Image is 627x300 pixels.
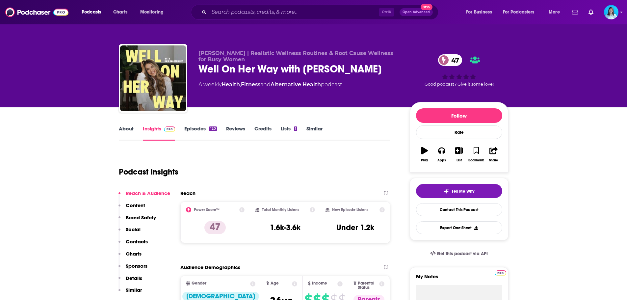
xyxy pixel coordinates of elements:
[468,158,484,162] div: Bookmark
[126,202,145,208] p: Content
[164,126,175,132] img: Podchaser Pro
[499,7,544,17] button: open menu
[421,4,432,10] span: New
[240,81,241,88] span: ,
[140,8,164,17] span: Monitoring
[503,8,535,17] span: For Podcasters
[416,221,502,234] button: Export One-Sheet
[118,263,147,275] button: Sponsors
[466,8,492,17] span: For Business
[126,275,142,281] p: Details
[437,251,488,257] span: Get this podcast via API
[119,125,134,141] a: About
[118,226,141,238] button: Social
[198,50,393,63] span: [PERSON_NAME] | Realistic Wellness Routines & Root Cause Wellness for Busy Women
[306,125,323,141] a: Similar
[444,189,449,194] img: tell me why sparkle
[425,82,494,87] span: Good podcast? Give it some love!
[416,143,433,166] button: Play
[421,158,428,162] div: Play
[452,189,474,194] span: Tell Me Why
[109,7,131,17] a: Charts
[495,270,506,276] img: Podchaser Pro
[586,7,596,18] a: Show notifications dropdown
[438,54,462,66] a: 47
[336,223,374,232] h3: Under 1.2k
[445,54,462,66] span: 47
[262,207,299,212] h2: Total Monthly Listens
[281,125,297,141] a: Lists1
[379,8,394,16] span: Ctrl K
[461,7,500,17] button: open menu
[403,11,430,14] span: Open Advanced
[118,238,148,251] button: Contacts
[312,281,327,286] span: Income
[118,251,142,263] button: Charts
[450,143,467,166] button: List
[437,158,446,162] div: Apps
[198,81,342,89] div: A weekly podcast
[126,226,141,232] p: Social
[294,126,297,131] div: 1
[118,190,170,202] button: Reach & Audience
[82,8,101,17] span: Podcasts
[204,221,226,234] p: 47
[254,125,272,141] a: Credits
[184,125,217,141] a: Episodes120
[604,5,618,19] button: Show profile menu
[126,287,142,293] p: Similar
[120,45,186,111] img: Well On Her Way with Dani Marenburg
[119,167,178,177] h1: Podcast Insights
[209,126,217,131] div: 120
[416,184,502,198] button: tell me why sparkleTell Me Why
[425,246,493,262] a: Get this podcast via API
[209,7,379,17] input: Search podcasts, credits, & more...
[416,273,502,285] label: My Notes
[77,7,110,17] button: open menu
[126,214,156,221] p: Brand Safety
[197,5,445,20] div: Search podcasts, credits, & more...
[194,207,220,212] h2: Power Score™
[126,263,147,269] p: Sponsors
[485,143,502,166] button: Share
[222,81,240,88] a: Health
[569,7,581,18] a: Show notifications dropdown
[260,81,271,88] span: and
[549,8,560,17] span: More
[433,143,450,166] button: Apps
[410,50,509,91] div: 47Good podcast? Give it some love!
[118,202,145,214] button: Content
[271,281,279,286] span: Age
[118,287,142,299] button: Similar
[226,125,245,141] a: Reviews
[416,108,502,123] button: Follow
[180,264,240,270] h2: Audience Demographics
[358,281,378,290] span: Parental Status
[416,203,502,216] a: Contact This Podcast
[332,207,368,212] h2: New Episode Listens
[468,143,485,166] button: Bookmark
[457,158,462,162] div: List
[126,251,142,257] p: Charts
[192,281,206,286] span: Gender
[126,238,148,245] p: Contacts
[118,214,156,227] button: Brand Safety
[416,125,502,139] div: Rate
[489,158,498,162] div: Share
[495,269,506,276] a: Pro website
[118,275,142,287] button: Details
[241,81,260,88] a: Fitness
[400,8,433,16] button: Open AdvancedNew
[604,5,618,19] img: User Profile
[5,6,68,18] img: Podchaser - Follow, Share and Rate Podcasts
[143,125,175,141] a: InsightsPodchaser Pro
[136,7,172,17] button: open menu
[604,5,618,19] span: Logged in as ClarisseG
[544,7,568,17] button: open menu
[271,81,321,88] a: Alternative Health
[113,8,127,17] span: Charts
[180,190,196,196] h2: Reach
[126,190,170,196] p: Reach & Audience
